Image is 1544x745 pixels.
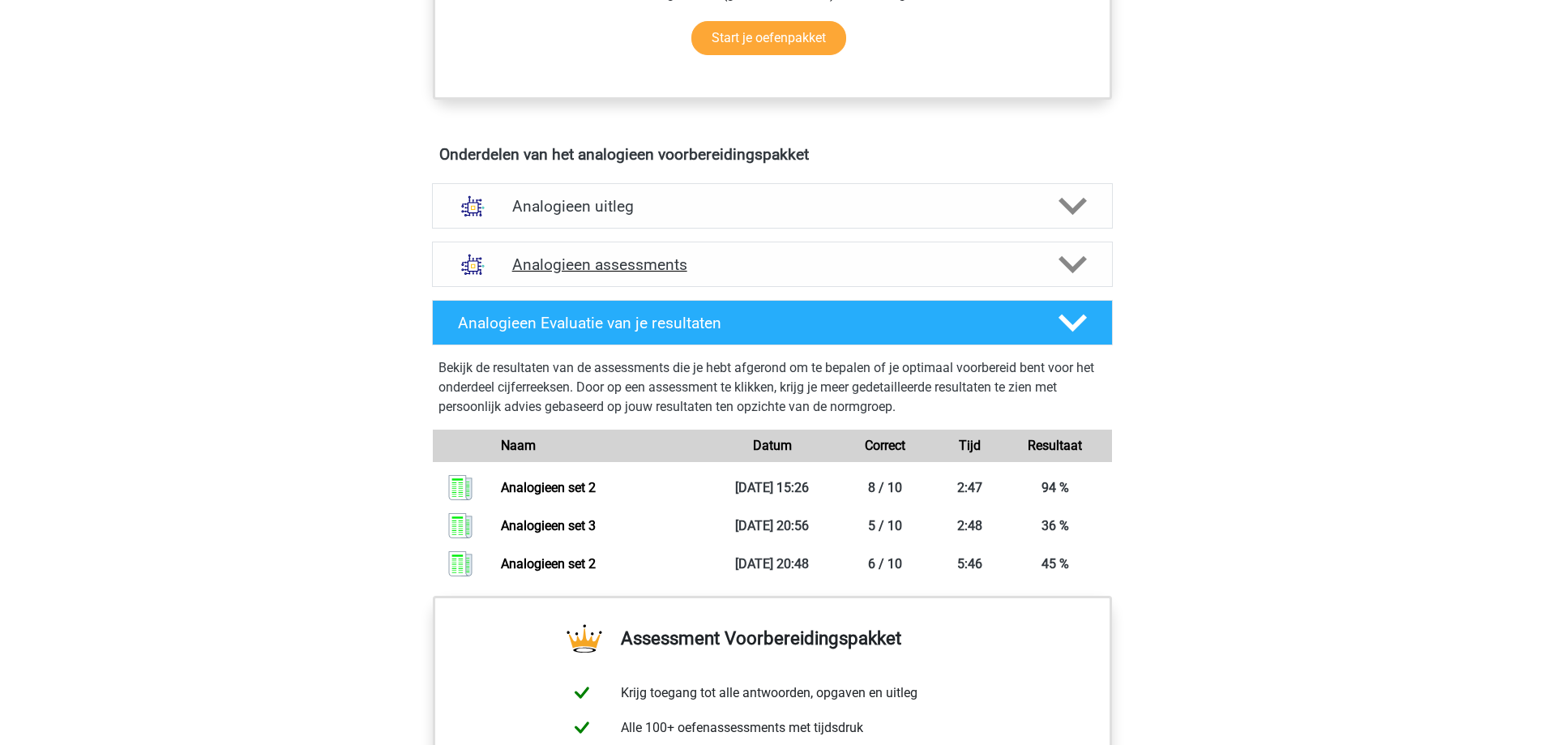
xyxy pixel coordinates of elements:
a: assessments Analogieen assessments [426,242,1119,287]
h4: Analogieen Evaluatie van je resultaten [458,314,1033,332]
a: Analogieen Evaluatie van je resultaten [426,300,1119,345]
img: analogieen uitleg [452,186,494,227]
h4: Analogieen assessments [512,255,1033,274]
h4: Onderdelen van het analogieen voorbereidingspakket [439,145,1106,164]
div: Tijd [942,436,999,456]
div: Resultaat [999,436,1112,456]
h4: Analogieen uitleg [512,197,1033,216]
div: Correct [828,436,942,456]
a: Start je oefenpakket [691,21,846,55]
a: uitleg Analogieen uitleg [426,183,1119,229]
a: Analogieen set 2 [501,480,596,495]
a: Analogieen set 2 [501,556,596,572]
img: analogieen assessments [452,244,494,285]
div: Naam [489,436,715,456]
div: Datum [716,436,829,456]
p: Bekijk de resultaten van de assessments die je hebt afgerond om te bepalen of je optimaal voorber... [438,358,1106,417]
a: Analogieen set 3 [501,518,596,533]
